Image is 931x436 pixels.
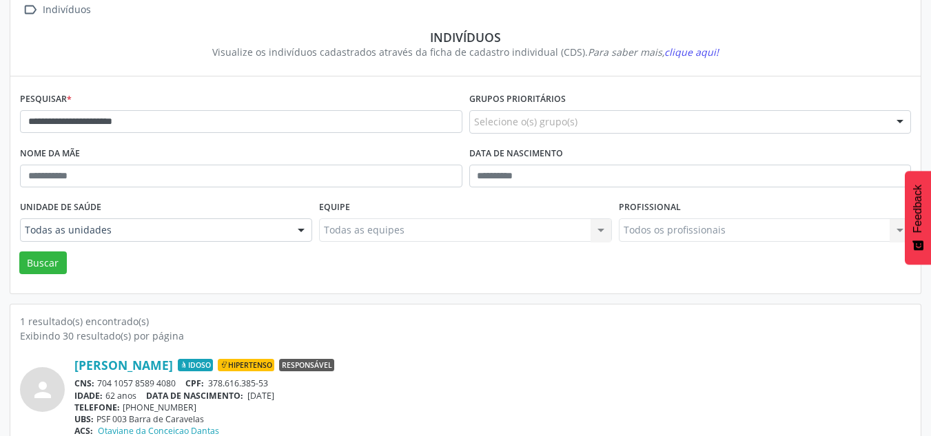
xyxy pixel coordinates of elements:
[25,223,284,237] span: Todas as unidades
[20,314,911,329] div: 1 resultado(s) encontrado(s)
[30,30,901,45] div: Indivíduos
[664,45,719,59] span: clique aqui!
[74,413,911,425] div: PSF 003 Barra de Caravelas
[74,357,173,373] a: [PERSON_NAME]
[74,402,911,413] div: [PHONE_NUMBER]
[474,114,577,129] span: Selecione o(s) grupo(s)
[30,45,901,59] div: Visualize os indivíduos cadastrados através da ficha de cadastro individual (CDS).
[185,377,204,389] span: CPF:
[74,377,911,389] div: 704 1057 8589 4080
[178,359,213,371] span: Idoso
[20,329,911,343] div: Exibindo 30 resultado(s) por página
[20,143,80,165] label: Nome da mãe
[218,359,274,371] span: Hipertenso
[19,251,67,275] button: Buscar
[74,377,94,389] span: CNS:
[20,197,101,218] label: Unidade de saúde
[74,402,120,413] span: TELEFONE:
[319,197,350,218] label: Equipe
[912,185,924,233] span: Feedback
[74,390,911,402] div: 62 anos
[588,45,719,59] i: Para saber mais,
[208,377,268,389] span: 378.616.385-53
[619,197,681,218] label: Profissional
[74,413,94,425] span: UBS:
[469,143,563,165] label: Data de nascimento
[146,390,243,402] span: DATA DE NASCIMENTO:
[279,359,334,371] span: Responsável
[905,171,931,264] button: Feedback - Mostrar pesquisa
[469,89,566,110] label: Grupos prioritários
[247,390,274,402] span: [DATE]
[20,89,72,110] label: Pesquisar
[74,390,103,402] span: IDADE:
